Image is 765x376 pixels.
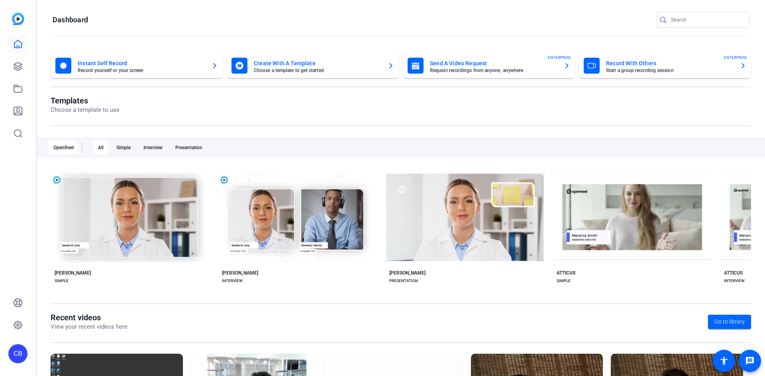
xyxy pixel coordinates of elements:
p: View your recent videos here [51,322,127,331]
span: ENTERPRISE [724,55,747,60]
h1: Recent videos [51,313,127,322]
div: Interview [139,141,167,154]
div: Presentation [171,141,207,154]
span: ENTERPRISE [548,55,571,60]
mat-card-subtitle: Record yourself or your screen [78,68,205,73]
div: [PERSON_NAME] [222,270,258,276]
mat-icon: accessibility [719,356,729,366]
p: Choose a template to use [51,105,120,115]
mat-card-title: Create With A Template [254,58,381,68]
div: OpenReel [49,141,78,154]
a: Go to library [708,315,751,329]
span: Go to library [714,318,745,326]
div: ATTICUS [724,270,743,276]
div: INTERVIEW [222,278,243,284]
mat-card-subtitle: Request recordings from anyone, anywhere [430,68,557,73]
div: SIMPLE [55,278,69,284]
input: Search [671,15,743,25]
button: Send A Video RequestRequest recordings from anyone, anywhereENTERPRISE [403,53,575,78]
div: [PERSON_NAME] [55,270,91,276]
div: ATTICUS [557,270,575,276]
mat-icon: message [745,356,755,366]
button: Record With OthersStart a group recording sessionENTERPRISE [579,53,751,78]
mat-card-title: Instant Self Record [78,58,205,68]
div: INTERVIEW [724,278,745,284]
h1: Dashboard [53,15,88,25]
h1: Templates [51,96,120,105]
button: Instant Self RecordRecord yourself or your screen [51,53,223,78]
img: blue-gradient.svg [12,13,24,25]
div: All [93,141,108,154]
mat-card-subtitle: Start a group recording session [606,68,734,73]
button: Create With A TemplateChoose a template to get started [227,53,399,78]
div: SIMPLE [557,278,571,284]
div: CB [8,344,27,363]
div: PRESENTATION [389,278,418,284]
mat-card-title: Send A Video Request [430,58,557,68]
div: Simple [112,141,135,154]
mat-card-title: Record With Others [606,58,734,68]
div: [PERSON_NAME] [389,270,426,276]
mat-card-subtitle: Choose a template to get started [254,68,381,73]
